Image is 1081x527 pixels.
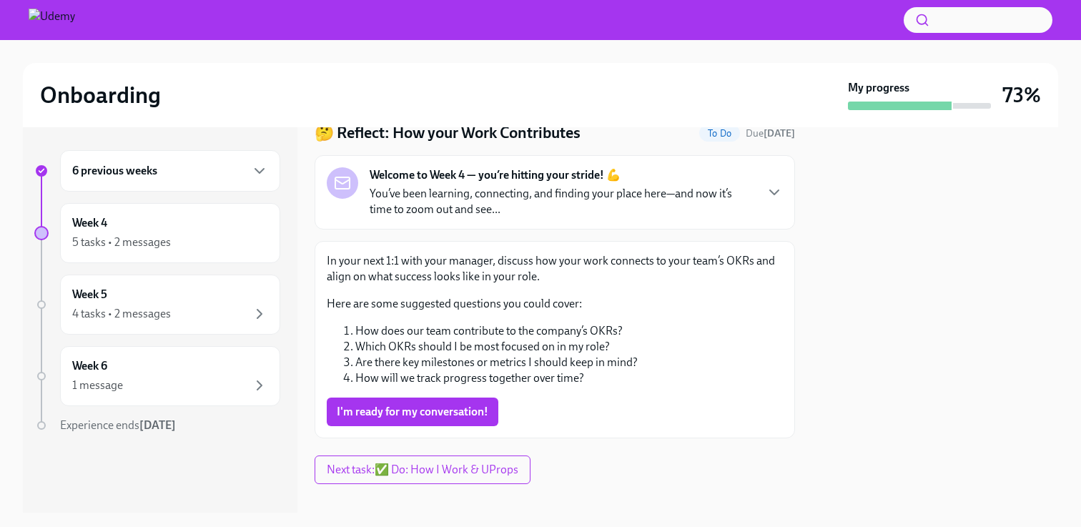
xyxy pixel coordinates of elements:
strong: [DATE] [764,127,795,139]
h6: Week 6 [72,358,107,374]
h3: 73% [1002,82,1041,108]
p: Here are some suggested questions you could cover: [327,296,783,312]
li: How will we track progress together over time? [355,370,783,386]
a: Week 54 tasks • 2 messages [34,275,280,335]
p: In your next 1:1 with your manager, discuss how your work connects to your team’s OKRs and align ... [327,253,783,285]
button: I'm ready for my conversation! [327,398,498,426]
h6: Week 4 [72,215,107,231]
span: Due [746,127,795,139]
li: How does our team contribute to the company’s OKRs? [355,323,783,339]
h6: 6 previous weeks [72,163,157,179]
span: Experience ends [60,418,176,432]
strong: My progress [848,80,909,96]
li: Which OKRs should I be most focused on in my role? [355,339,783,355]
span: Next task : ✅ Do: How I Work & UProps [327,463,518,477]
h4: 🤔 Reflect: How your Work Contributes [315,122,581,144]
img: Udemy [29,9,75,31]
h2: Onboarding [40,81,161,109]
div: 4 tasks • 2 messages [72,306,171,322]
strong: Welcome to Week 4 — you’re hitting your stride! 💪 [370,167,621,183]
a: Week 61 message [34,346,280,406]
span: August 23rd, 2025 11:00 [746,127,795,140]
h6: Week 5 [72,287,107,302]
div: 1 message [72,378,123,393]
button: Next task:✅ Do: How I Work & UProps [315,455,530,484]
p: You’ve been learning, connecting, and finding your place here—and now it’s time to zoom out and s... [370,186,754,217]
div: 6 previous weeks [60,150,280,192]
a: Week 45 tasks • 2 messages [34,203,280,263]
strong: [DATE] [139,418,176,432]
span: To Do [699,128,740,139]
div: 5 tasks • 2 messages [72,235,171,250]
li: Are there key milestones or metrics I should keep in mind? [355,355,783,370]
span: I'm ready for my conversation! [337,405,488,419]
